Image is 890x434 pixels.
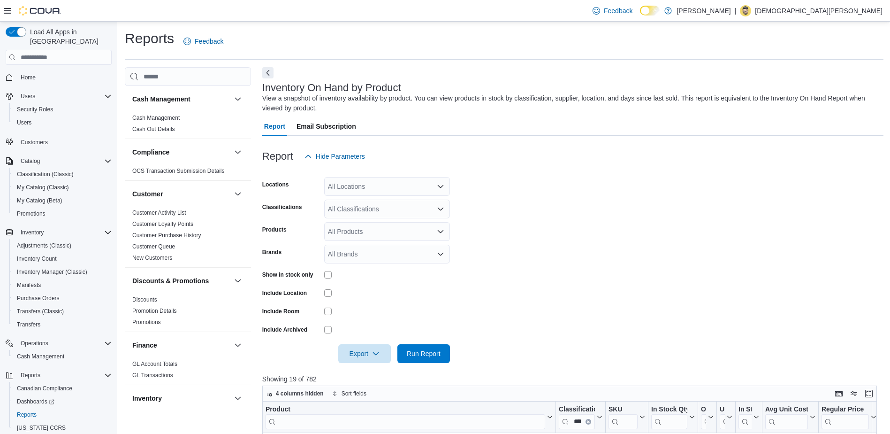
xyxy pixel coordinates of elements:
[833,388,844,399] button: Keyboard shortcuts
[17,255,57,263] span: Inventory Count
[640,6,660,15] input: Dark Mode
[338,344,391,363] button: Export
[9,207,115,220] button: Promotions
[262,93,879,113] div: View a snapshot of inventory availability by product. You can view products in stock by classific...
[232,340,243,351] button: Finance
[407,349,441,358] span: Run Report
[125,207,251,267] div: Customer
[132,394,230,403] button: Inventory
[21,74,36,81] span: Home
[132,167,225,175] span: OCS Transaction Submission Details
[13,195,112,206] span: My Catalog (Beta)
[13,169,112,180] span: Classification (Classic)
[13,396,58,407] a: Dashboards
[13,319,44,330] a: Transfers
[13,266,112,278] span: Inventory Manager (Classic)
[701,405,714,429] button: On Order Qty
[848,388,860,399] button: Display options
[2,155,115,168] button: Catalog
[17,210,46,217] span: Promotions
[13,351,68,362] a: Cash Management
[559,405,595,429] div: Classification
[651,405,687,429] div: In Stock Qty
[17,385,72,392] span: Canadian Compliance
[13,409,112,420] span: Reports
[2,70,115,84] button: Home
[17,338,112,349] span: Operations
[822,405,876,429] button: Regular Price
[232,147,243,158] button: Compliance
[13,293,63,304] a: Purchase Orders
[677,5,730,16] p: [PERSON_NAME]
[266,405,545,429] div: Product
[9,168,115,181] button: Classification (Classic)
[13,117,112,128] span: Users
[701,405,706,414] div: On Order Qty
[9,279,115,292] button: Manifests
[132,296,157,303] span: Discounts
[276,390,324,397] span: 4 columns hidden
[640,15,640,16] span: Dark Mode
[586,419,591,425] button: Clear input
[262,151,293,162] h3: Report
[17,242,71,249] span: Adjustments (Classic)
[13,253,61,264] a: Inventory Count
[132,189,230,199] button: Customer
[13,253,112,264] span: Inventory Count
[589,1,636,20] a: Feedback
[13,409,40,420] a: Reports
[17,411,37,418] span: Reports
[13,422,69,434] a: [US_STATE] CCRS
[9,116,115,129] button: Users
[17,137,52,148] a: Customers
[17,155,44,167] button: Catalog
[21,139,48,146] span: Customers
[132,232,201,239] a: Customer Purchase History
[132,94,230,104] button: Cash Management
[720,405,725,414] div: Unit Type
[701,405,706,429] div: On Order Qty
[132,115,180,121] a: Cash Management
[13,266,91,278] a: Inventory Manager (Classic)
[651,405,695,429] button: In Stock Qty
[19,6,61,15] img: Cova
[195,37,223,46] span: Feedback
[9,382,115,395] button: Canadian Compliance
[13,182,112,193] span: My Catalog (Classic)
[2,226,115,239] button: Inventory
[266,405,545,414] div: Product
[765,405,808,429] div: Avg Unit Cost In Stock
[132,319,161,325] a: Promotions
[13,422,112,434] span: Washington CCRS
[17,294,60,302] span: Purchase Orders
[2,337,115,350] button: Operations
[132,94,190,104] h3: Cash Management
[17,370,44,381] button: Reports
[604,6,632,15] span: Feedback
[765,405,808,414] div: Avg Unit Cost In Stock
[9,181,115,194] button: My Catalog (Classic)
[13,240,112,251] span: Adjustments (Classic)
[822,405,869,429] div: Regular Price
[17,424,66,432] span: [US_STATE] CCRS
[132,372,173,379] span: GL Transactions
[13,396,112,407] span: Dashboards
[17,197,62,204] span: My Catalog (Beta)
[2,90,115,103] button: Users
[132,126,175,132] a: Cash Out Details
[132,168,225,174] a: OCS Transaction Submission Details
[9,350,115,363] button: Cash Management
[9,265,115,279] button: Inventory Manager (Classic)
[13,351,112,362] span: Cash Management
[720,405,732,429] button: Unit Type
[328,388,370,399] button: Sort fields
[437,183,444,190] button: Open list of options
[17,184,69,191] span: My Catalog (Classic)
[13,208,112,219] span: Promotions
[132,308,177,314] a: Promotion Details
[397,344,450,363] button: Run Report
[2,369,115,382] button: Reports
[132,360,177,368] span: GL Account Totals
[13,104,57,115] a: Security Roles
